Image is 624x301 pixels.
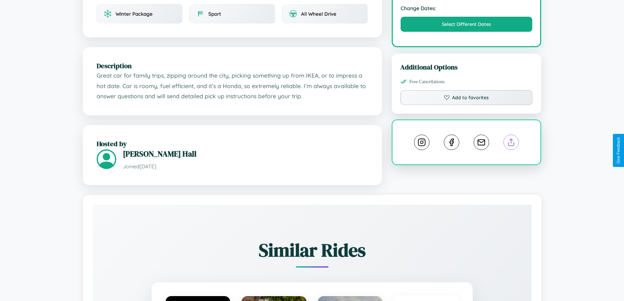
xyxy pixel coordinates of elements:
[116,237,509,263] h2: Similar Rides
[116,11,153,17] span: Winter Package
[401,5,533,11] strong: Change Dates:
[97,70,368,102] p: Great car for family trips, zipping around the city, picking something up from IKEA, or to impres...
[401,17,533,32] button: Select Different Dates
[208,11,221,17] span: Sport
[409,79,445,85] span: Free Cancellations
[616,137,621,164] div: Give Feedback
[123,162,368,171] p: Joined [DATE]
[97,61,368,70] h2: Description
[97,139,368,148] h2: Hosted by
[123,148,368,159] h3: [PERSON_NAME] Hall
[400,90,533,105] button: Add to favorites
[400,62,533,72] h3: Additional Options
[301,11,336,17] span: All Wheel Drive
